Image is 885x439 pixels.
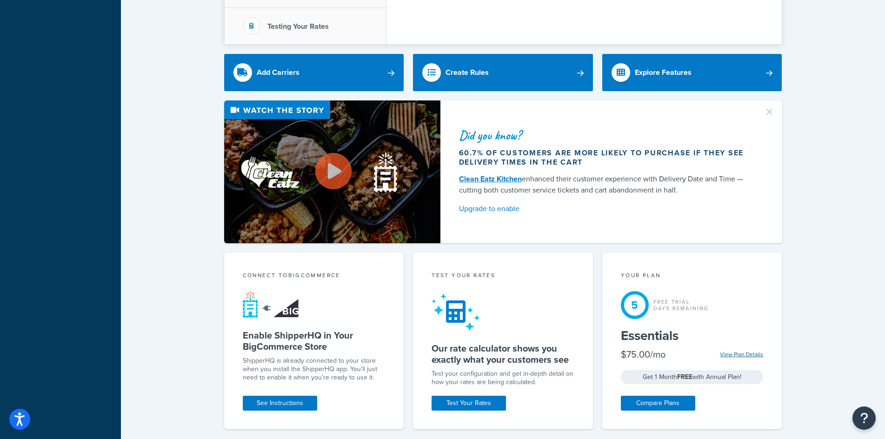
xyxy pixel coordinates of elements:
img: Video thumbnail [224,100,440,243]
button: Open Resource Center [852,406,876,430]
p: ShipperHQ is already connected to your store when you install the ShipperHQ app. You'll just need... [243,357,386,382]
div: Test your configuration and get in-depth detail on how your rates are being calculated. [432,370,574,386]
h3: Testing Your Rates [267,22,329,31]
div: Free Trial Days Remaining [653,299,709,312]
h5: Enable ShipperHQ in Your BigCommerce Store [243,330,386,352]
a: View Plan Details [720,350,763,359]
h5: Essentials [621,328,764,343]
a: Create Rules [413,54,593,91]
h5: Our rate calculator shows you exactly what your customers see [432,343,574,365]
a: Explore Features [602,54,782,91]
div: Explore Features [635,66,692,79]
div: Test your rates [432,271,574,282]
a: See Instructions [243,396,317,411]
strong: FREE [677,372,692,382]
div: 5 [621,291,649,319]
a: Add Carriers [224,54,404,91]
div: Add Carriers [257,66,299,79]
div: $75.00/mo [621,348,665,361]
a: Compare Plans [621,396,695,411]
div: Connect to BigCommerce [243,271,386,282]
div: Get 1 Month with Annual Plan! [621,370,764,384]
a: Test Your Rates [432,396,506,411]
a: Upgrade to enable [459,202,753,215]
div: Your Plan [621,271,764,282]
div: enhanced their customer experience with Delivery Date and Time — cutting both customer service ti... [459,173,753,196]
a: Clean Eatz Kitchen [459,173,522,184]
div: Create Rules [446,66,489,79]
div: Did you know? [459,129,753,142]
div: 60.7% of customers are more likely to purchase if they see delivery times in the cart [459,148,753,167]
img: connect-shq-bc-71769feb.svg [243,290,301,318]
